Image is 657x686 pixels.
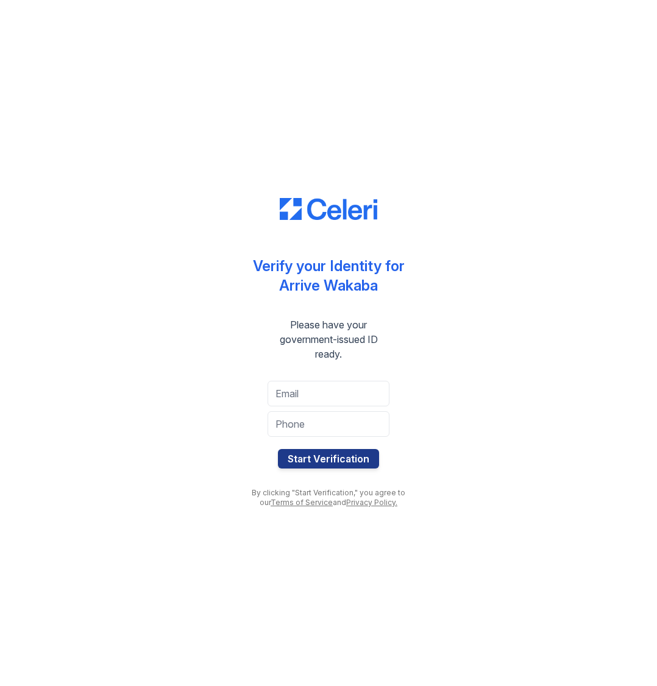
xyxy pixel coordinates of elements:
[271,498,333,507] a: Terms of Service
[280,198,377,220] img: CE_Logo_Blue-a8612792a0a2168367f1c8372b55b34899dd931a85d93a1a3d3e32e68fde9ad4.png
[278,449,379,469] button: Start Verification
[268,381,389,406] input: Email
[268,411,389,437] input: Phone
[243,317,414,361] div: Please have your government-issued ID ready.
[243,488,414,507] div: By clicking "Start Verification," you agree to our and
[346,498,397,507] a: Privacy Policy.
[253,256,405,295] div: Verify your Identity for Arrive Wakaba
